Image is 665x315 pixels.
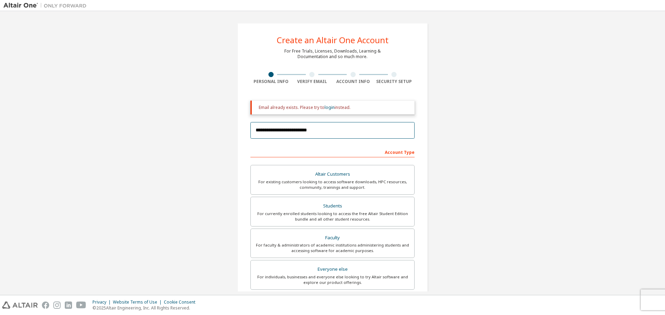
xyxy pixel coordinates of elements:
img: linkedin.svg [65,302,72,309]
div: Privacy [92,299,113,305]
div: For existing customers looking to access software downloads, HPC resources, community, trainings ... [255,179,410,190]
div: Everyone else [255,265,410,274]
img: youtube.svg [76,302,86,309]
div: Create an Altair One Account [277,36,389,44]
div: For Free Trials, Licenses, Downloads, Learning & Documentation and so much more. [284,48,381,59]
div: Personal Info [250,79,292,84]
img: altair_logo.svg [2,302,38,309]
div: For faculty & administrators of academic institutions administering students and accessing softwa... [255,242,410,253]
div: Account Info [332,79,374,84]
div: Website Terms of Use [113,299,164,305]
img: facebook.svg [42,302,49,309]
div: For currently enrolled students looking to access the free Altair Student Edition bundle and all ... [255,211,410,222]
a: login [325,104,335,110]
div: For individuals, businesses and everyone else looking to try Altair software and explore our prod... [255,274,410,285]
div: Verify Email [292,79,333,84]
div: Altair Customers [255,169,410,179]
div: Faculty [255,233,410,243]
div: Students [255,201,410,211]
img: instagram.svg [53,302,61,309]
div: Security Setup [374,79,415,84]
p: © 2025 Altair Engineering, Inc. All Rights Reserved. [92,305,199,311]
img: Altair One [3,2,90,9]
div: Account Type [250,146,415,157]
div: Email already exists. Please try to instead. [259,105,409,110]
div: Cookie Consent [164,299,199,305]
